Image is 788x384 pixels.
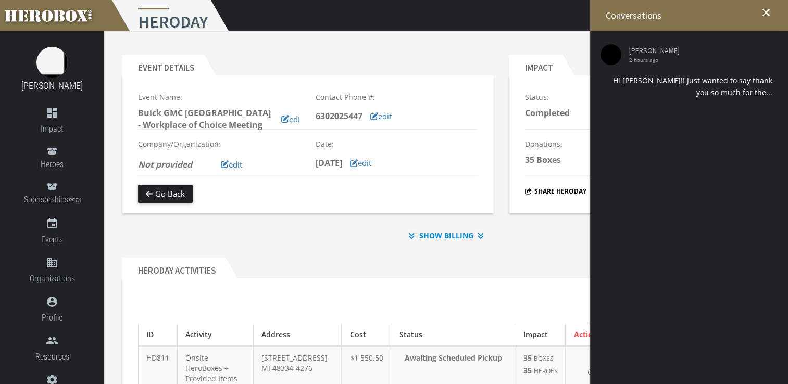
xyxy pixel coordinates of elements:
[606,9,661,21] span: Conversations
[533,354,553,362] small: BOXES
[525,107,570,119] b: Completed
[629,47,765,55] a: [PERSON_NAME]
[122,258,226,278] h2: HeroDay Activities
[316,138,478,150] p: Date:
[68,197,81,204] small: BETA
[509,55,562,75] h2: Impact
[525,154,561,165] b: 35 Boxes
[342,323,391,347] th: Cost
[525,91,632,103] p: Status:
[525,138,632,150] p: Donations:
[598,39,775,106] li: [PERSON_NAME] 2 hours ago Hi [PERSON_NAME]!! Just wanted to say thank you so much for the...
[362,107,399,125] button: edit
[533,366,557,375] small: HEROES
[523,353,531,363] b: 35
[138,159,192,170] i: Not provided
[515,323,566,347] th: Impact
[36,47,68,78] img: image
[138,107,271,131] b: Buick GMC [GEOGRAPHIC_DATA] - Workplace of Choice Meeting
[138,185,193,203] button: Go Back
[509,55,770,213] section: Impact
[139,323,178,347] th: ID
[122,55,204,75] h2: Event Details
[122,55,494,213] section: Event Details
[399,353,507,363] p: Awaiting Scheduled Pickup
[573,329,597,339] span: Action
[316,157,342,169] b: [DATE]
[185,353,245,384] p: Onsite HeroBoxes + Provided Items
[523,365,531,375] b: 35
[629,57,765,62] span: 2 hours ago
[316,91,478,103] p: Contact Phone #:
[122,229,770,241] div: SHOW BILLING
[178,323,254,347] th: Activity
[21,80,83,91] a: [PERSON_NAME]
[138,91,300,103] p: Event Name:
[213,156,250,174] button: edit
[342,154,379,172] button: edit
[391,323,515,347] th: Status
[316,110,362,122] b: 6302025447
[419,229,473,241] b: SHOW BILLING
[525,185,587,197] button: Share HeroDay
[760,6,772,19] i: close
[273,110,300,129] button: edit
[587,367,679,377] span: Generating Postage: 100%
[138,138,300,150] p: Company/Organization:
[601,74,772,98] div: Hi [PERSON_NAME]!! Just wanted to say thank you so much for the...
[254,323,342,347] th: Address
